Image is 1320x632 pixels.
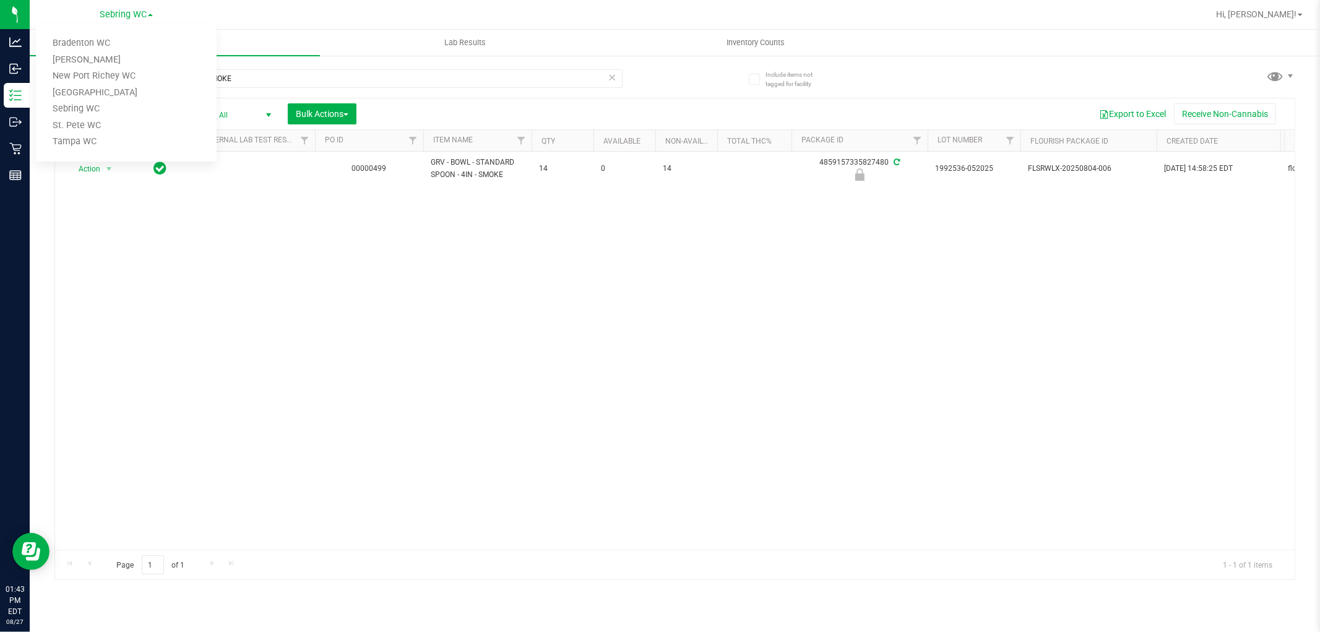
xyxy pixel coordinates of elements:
span: GRV - BOWL - STANDARD SPOON - 4IN - SMOKE [431,157,524,180]
a: [GEOGRAPHIC_DATA] [36,85,217,102]
span: In Sync [154,160,167,177]
a: Tampa WC [36,134,217,150]
span: Bulk Actions [296,109,348,119]
span: Sync from Compliance System [892,158,900,167]
div: Launch Hold [790,168,930,181]
span: 1992536-052025 [935,163,1013,175]
span: Clear [608,69,617,85]
span: Page of 1 [106,555,195,574]
inline-svg: Analytics [9,36,22,48]
input: Search Package ID, Item Name, SKU, Lot or Part Number... [54,69,623,88]
a: Qty [541,137,555,145]
span: 1 - 1 of 1 items [1213,555,1282,574]
a: Available [603,137,641,145]
a: Non-Available [665,137,720,145]
span: Inventory Counts [710,37,801,48]
span: Hi, [PERSON_NAME]! [1216,9,1296,19]
div: 4859157335827480 [790,157,930,181]
span: Action [67,160,101,178]
a: Filter [907,130,928,151]
span: FLSRWLX-20250804-006 [1028,163,1149,175]
p: 01:43 PM EDT [6,584,24,617]
p: 08/27 [6,617,24,626]
a: Lot Number [938,136,982,144]
a: Filter [295,130,315,151]
span: Include items not tagged for facility [766,70,827,89]
button: Export to Excel [1091,103,1174,124]
inline-svg: Reports [9,169,22,181]
inline-svg: Inbound [9,63,22,75]
a: Item Name [433,136,473,144]
a: Created Date [1167,137,1218,145]
input: 1 [142,555,164,574]
a: Total THC% [727,137,772,145]
a: PO ID [325,136,343,144]
button: Bulk Actions [288,103,356,124]
iframe: Resource center [12,533,50,570]
span: 0 [601,163,648,175]
span: Inventory [30,37,320,48]
inline-svg: Inventory [9,89,22,102]
span: Lab Results [428,37,503,48]
a: Package ID [801,136,843,144]
a: 00000499 [352,164,387,173]
a: External Lab Test Result [201,136,298,144]
button: Receive Non-Cannabis [1174,103,1276,124]
a: Lab Results [320,30,610,56]
a: Inventory [30,30,320,56]
a: New Port Richey WC [36,68,217,85]
span: Sebring WC [100,9,147,20]
span: [DATE] 14:58:25 EDT [1164,163,1233,175]
span: 14 [539,163,586,175]
a: Filter [511,130,532,151]
inline-svg: Retail [9,142,22,155]
span: select [101,160,117,178]
inline-svg: Outbound [9,116,22,128]
a: St. Pete WC [36,118,217,134]
span: 14 [663,163,710,175]
a: Sebring WC [36,101,217,118]
a: Bradenton WC [36,35,217,52]
a: [PERSON_NAME] [36,52,217,69]
a: Filter [403,130,423,151]
a: Filter [1000,130,1020,151]
a: Flourish Package ID [1030,137,1108,145]
a: Inventory Counts [610,30,900,56]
